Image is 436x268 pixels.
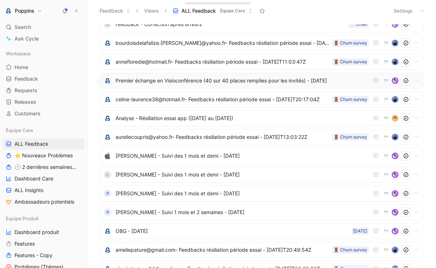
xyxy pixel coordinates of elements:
img: logo [104,133,111,141]
a: logoPremier échange en Visioconférence (40 sur 40 places remplies pour les invités) - [DATE]avatar [100,73,423,89]
span: [PERSON_NAME] - Suivi des 1 mois et demi - [DATE] [116,189,369,198]
img: avatar [393,97,398,102]
div: Search [3,22,84,33]
a: logoAnalyse - Résiliation essai app ([DATE] au [DATE])avatar [100,110,423,126]
span: [PERSON_NAME] - Suivi des 1 mois et demi - [DATE] [116,170,369,179]
span: ALL Feedback [181,7,216,14]
span: Ambassadeurs potentiels [14,198,74,205]
span: Workspace [6,50,31,57]
a: Features - Copy [3,250,84,261]
img: avatar [393,135,398,140]
div: Equipe Produit [3,213,84,224]
div: Équipe CareALL Feedback⭐ Nouveaux Problèmes🕐 2 dernières semaines - OccurencesDashboard CareALL I... [3,125,84,207]
span: ALL Feedback [14,140,49,148]
div: Équipe Care [3,125,84,136]
img: logo [104,58,111,65]
a: 🕐 2 dernières semaines - Occurences [3,162,84,173]
div: Workspace [3,48,84,59]
img: avatar [393,41,398,46]
img: avatar [393,153,398,158]
span: ⭐ Nouveaux Problèmes [14,152,73,159]
img: logo [104,96,111,103]
span: Feedback - Correction après erreurs [116,20,345,29]
a: Ask Cycle [3,33,84,44]
a: L[PERSON_NAME] - Suivi des 1 mois et demi - [DATE]avatar [100,167,423,183]
a: logoOBG - [DATE][DATE]avatar [100,223,423,239]
img: avatar [393,247,398,252]
a: ALL Feedback [3,139,84,149]
div: P [104,190,111,197]
button: Settings [390,6,416,16]
button: ALL FeedbackÉquipe Care [169,5,256,16]
a: ALL Insights [3,185,84,196]
a: Dashboard Care [3,173,84,184]
img: logo [104,77,111,84]
a: P[PERSON_NAME] - Suivi 1 mois et 2 semaines - [DATE]avatar [100,204,423,220]
img: avatar [393,172,398,177]
a: Releases [3,97,84,107]
a: Features [3,238,84,249]
a: logoameliepature@gmail.com- Feedbacks résiliation période essai - [DATE]T20:49:54Z🚪 Churn surveya... [100,242,423,258]
a: P[PERSON_NAME] - Suivi des 1 mois et demi - [DATE]avatar [100,186,423,201]
span: Search [14,23,31,31]
span: celine-laurence38@hotmail.fr- Feedbacks résiliation période essai - [DATE]T20:17:04Z [116,95,329,104]
span: bourdoisdelafalize.[PERSON_NAME]@yahoo.fr- Feedbacks résiliation période essai - [DATE]T11:49:00Z [116,39,329,47]
span: Dashboard produit [14,229,59,236]
a: Home [3,62,84,73]
button: Feedback [96,5,134,16]
span: Customers [14,110,41,117]
span: Équipe Care [6,127,33,134]
span: Releases [14,98,36,106]
a: Feedback [3,73,84,84]
img: avatar [393,22,398,27]
span: aureliecoupris@yahoo.fr- Feedbacks résiliation période essai - [DATE]T13:03:22Z [116,133,329,141]
span: Home [14,64,28,71]
span: Requests [14,87,37,94]
a: logoceline-laurence38@hotmail.fr- Feedbacks résiliation période essai - [DATE]T20:17:04Z🚪 Churn s... [100,92,423,107]
span: Analyse - Résiliation essai app ([DATE] au [DATE]) [116,114,366,123]
button: PoppinsPoppins [3,6,44,16]
h1: Poppins [15,8,34,14]
span: Premier échange en Visioconférence (40 sur 40 places remplies pour les invités) - [DATE] [116,76,369,85]
a: logoaureliecoupris@yahoo.fr- Feedbacks résiliation période essai - [DATE]T13:03:22Z🚪 Churn survey... [100,129,423,145]
span: ameliepature@gmail.com- Feedbacks résiliation période essai - [DATE]T20:49:54Z [116,246,329,254]
img: avatar [393,116,398,121]
img: logo [104,246,111,254]
a: Customers [3,108,84,119]
img: avatar [393,229,398,234]
div: 🚪 Churn survey [334,96,367,103]
span: Dashboard Care [14,175,53,182]
div: 🚪 Churn survey [334,58,367,65]
div: L [104,171,111,178]
span: Features - Copy [14,252,53,259]
button: Views [141,5,162,16]
span: Feedback [14,75,38,82]
span: Equipe Produit [6,215,39,222]
div: 🚪 Churn survey [334,39,367,47]
img: avatar [393,78,398,83]
span: OBG - [DATE] [116,227,349,235]
a: ⭐ Nouveaux Problèmes [3,150,84,161]
div: ✉️ Email [350,21,367,28]
div: P [104,209,111,216]
img: avatar [393,191,398,196]
span: Ask Cycle [14,34,39,43]
img: logo [104,227,111,235]
img: logo [104,39,111,47]
span: [PERSON_NAME] - Suivi 1 mois et 2 semaines - [DATE] [116,208,369,217]
img: avatar [393,59,398,64]
a: logoannefloredie@hotmail.fr- Feedbacks résiliation période essai - [DATE]T11:03:47Z🚪 Churn survey... [100,54,423,70]
img: Poppins [5,7,12,14]
div: J [104,21,111,28]
a: JFeedback - Correction après erreurs✉️ Emailavatar [100,16,423,32]
a: Dashboard produit [3,227,84,238]
span: [PERSON_NAME] - Suivi des 1 mois et demi - [DATE] [116,152,369,160]
span: Features [14,240,35,247]
img: avatar [393,210,398,215]
span: ALL Insights [14,187,43,194]
a: logobourdoisdelafalize.[PERSON_NAME]@yahoo.fr- Feedbacks résiliation période essai - [DATE]T11:49... [100,35,423,51]
img: logo [104,115,111,122]
img: logo [104,152,111,159]
div: 🚪 Churn survey [334,133,367,141]
div: [DATE] [353,227,367,235]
